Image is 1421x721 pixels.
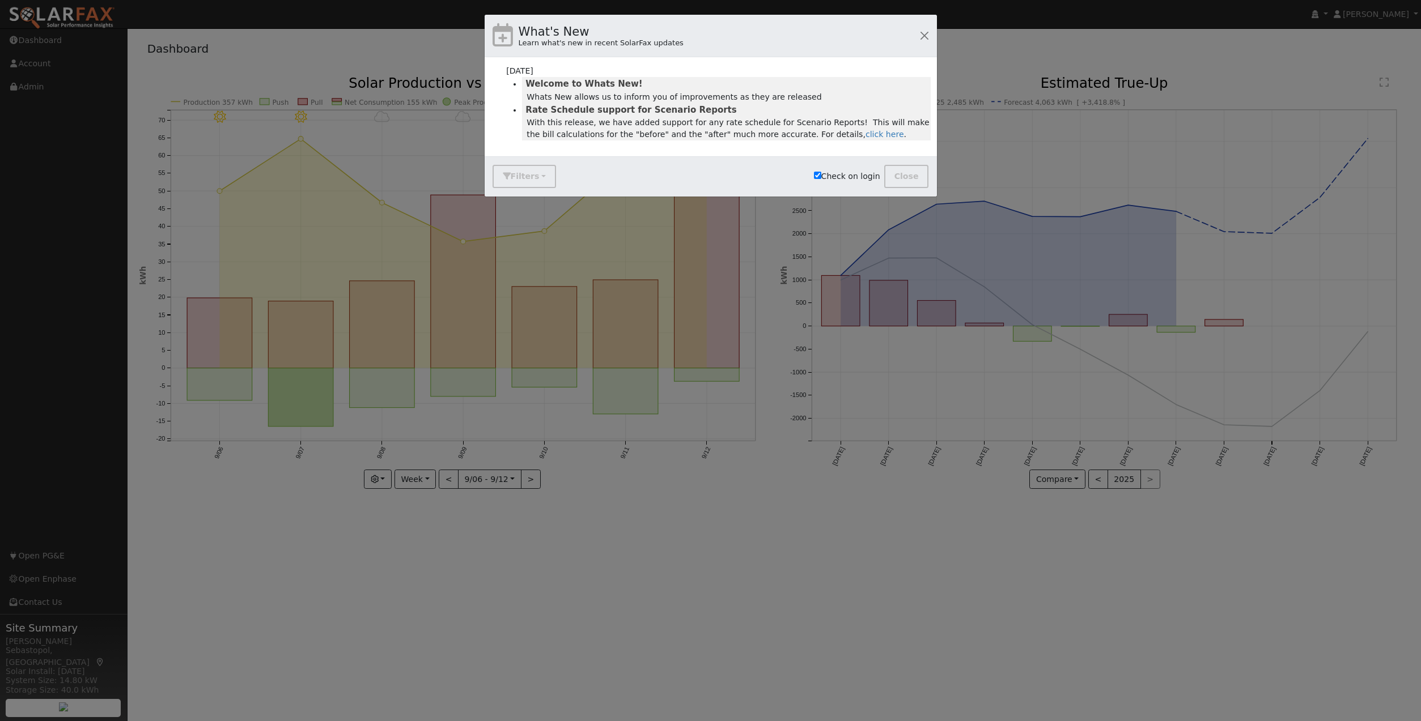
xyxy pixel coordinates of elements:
h4: What's New [519,23,684,41]
span: [DATE] [506,66,533,75]
button: Filters [493,165,556,188]
div: Learn what's new in recent SolarFax updates [519,37,684,49]
div: With this release, we have added support for any rate schedule for Scenario Reports! This will ma... [522,117,931,140]
input: Check on login [814,172,821,179]
div: Whats New allows us to inform you of improvements as they are released [522,91,931,103]
button: Welcome to Whats New! [522,77,931,91]
button: Close [884,165,929,188]
button: Rate Schedule support for Scenario Reports [522,103,931,117]
label: Check on login [814,170,880,182]
a: click here [866,130,904,139]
